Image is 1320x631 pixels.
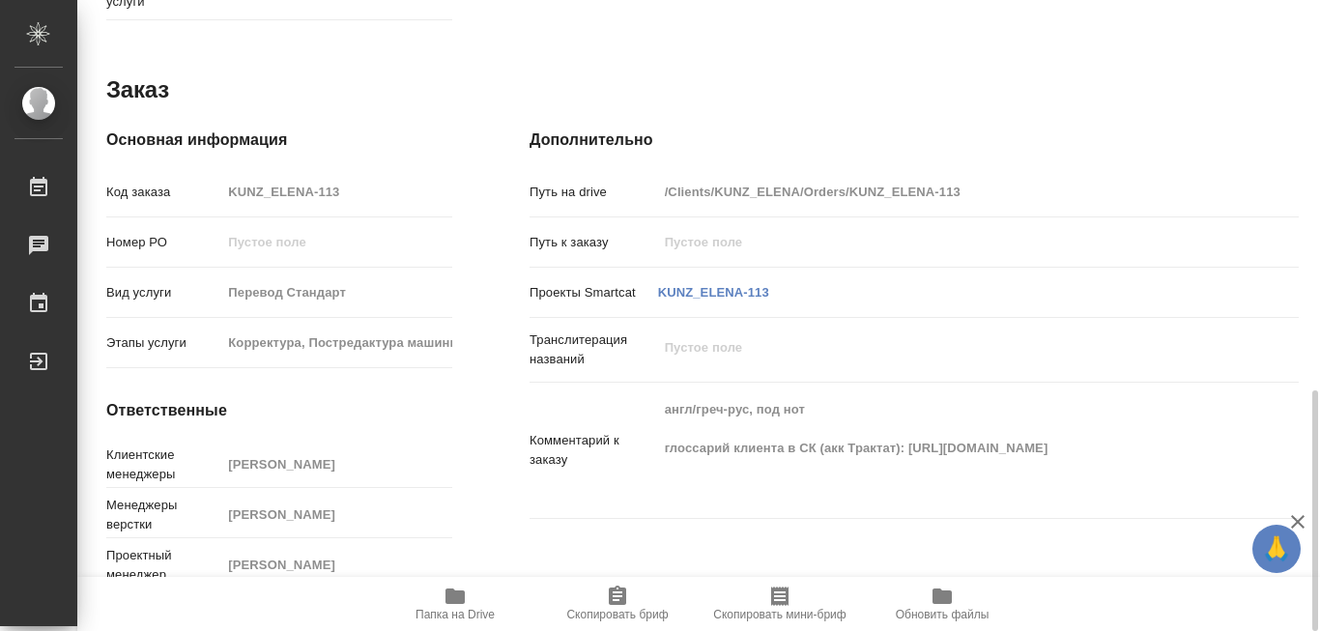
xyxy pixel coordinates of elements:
p: Проектный менеджер [106,546,221,585]
p: Транслитерация названий [530,330,658,369]
input: Пустое поле [221,178,452,206]
input: Пустое поле [221,450,452,478]
p: Комментарий к заказу [530,431,658,470]
p: Код заказа [106,183,221,202]
p: Менеджеры верстки [106,496,221,534]
input: Пустое поле [221,228,452,256]
p: Путь на drive [530,183,658,202]
span: Скопировать бриф [566,608,668,621]
p: Проекты Smartcat [530,283,658,302]
input: Пустое поле [221,278,452,306]
input: Пустое поле [221,501,452,529]
textarea: англ/греч-рус, под нот глоссарий клиента в СК (акк Трактат): [URL][DOMAIN_NAME] [658,393,1235,503]
p: Клиентские менеджеры [106,445,221,484]
p: Путь к заказу [530,233,658,252]
input: Пустое поле [221,551,452,579]
span: Обновить файлы [896,608,990,621]
h4: Основная информация [106,129,452,152]
button: Скопировать мини-бриф [699,577,861,631]
span: Папка на Drive [416,608,495,621]
p: Номер РО [106,233,221,252]
h4: Дополнительно [530,129,1299,152]
input: Пустое поле [658,178,1235,206]
p: Вид услуги [106,283,221,302]
button: Скопировать бриф [536,577,699,631]
a: KUNZ_ELENA-113 [658,285,769,300]
span: Скопировать мини-бриф [713,608,846,621]
h4: Ответственные [106,399,452,422]
p: Этапы услуги [106,333,221,353]
input: Пустое поле [658,228,1235,256]
button: Обновить файлы [861,577,1023,631]
input: Пустое поле [221,329,452,357]
span: 🙏 [1260,529,1293,569]
h2: Заказ [106,74,169,105]
button: 🙏 [1252,525,1301,573]
button: Папка на Drive [374,577,536,631]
